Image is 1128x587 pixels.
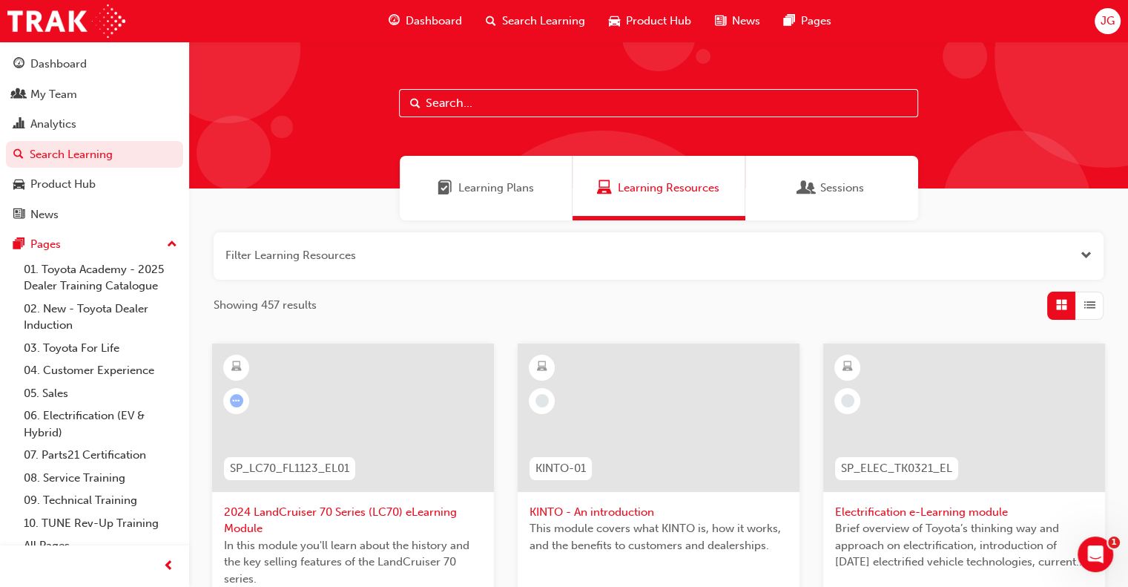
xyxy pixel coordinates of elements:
[530,520,788,554] span: This module covers what KINTO is, how it works, and the benefits to customers and dealerships.
[30,56,87,73] div: Dashboard
[6,141,183,168] a: Search Learning
[1095,8,1121,34] button: JG
[231,358,242,377] span: learningResourceType_ELEARNING-icon
[6,111,183,138] a: Analytics
[30,236,61,253] div: Pages
[573,156,745,220] a: Learning ResourcesLearning Resources
[13,178,24,191] span: car-icon
[13,118,24,131] span: chart-icon
[842,358,853,377] span: learningResourceType_ELEARNING-icon
[18,258,183,298] a: 01. Toyota Academy - 2025 Dealer Training Catalogue
[1056,297,1067,314] span: Grid
[377,6,474,36] a: guage-iconDashboard
[18,359,183,382] a: 04. Customer Experience
[801,13,831,30] span: Pages
[30,86,77,103] div: My Team
[18,298,183,337] a: 02. New - Toyota Dealer Induction
[13,148,24,162] span: search-icon
[18,489,183,512] a: 09. Technical Training
[163,557,174,576] span: prev-icon
[230,460,349,477] span: SP_LC70_FL1123_EL01
[6,50,183,78] a: Dashboard
[6,231,183,258] button: Pages
[6,81,183,108] a: My Team
[835,504,1093,521] span: Electrification e-Learning module
[745,156,918,220] a: SessionsSessions
[30,116,76,133] div: Analytics
[30,176,96,193] div: Product Hub
[13,58,24,71] span: guage-icon
[399,89,918,117] input: Search...
[410,95,420,112] span: Search
[835,520,1093,571] span: Brief overview of Toyota’s thinking way and approach on electrification, introduction of [DATE] e...
[7,4,125,38] img: Trak
[230,394,243,407] span: learningRecordVerb_ATTEMPT-icon
[1078,537,1113,572] iframe: Intercom live chat
[6,47,183,231] button: DashboardMy TeamAnalyticsSearch LearningProduct HubNews
[167,235,177,255] span: up-icon
[18,512,183,535] a: 10. TUNE Rev-Up Training
[18,404,183,444] a: 06. Electrification (EV & Hybrid)
[502,13,585,30] span: Search Learning
[530,504,788,521] span: KINTO - An introduction
[1084,297,1095,314] span: List
[535,460,586,477] span: KINTO-01
[597,180,612,197] span: Learning Resources
[772,6,843,36] a: pages-iconPages
[618,180,719,197] span: Learning Resources
[799,180,814,197] span: Sessions
[406,13,462,30] span: Dashboard
[13,88,24,102] span: people-icon
[486,12,496,30] span: search-icon
[18,337,183,360] a: 03. Toyota For Life
[18,444,183,467] a: 07. Parts21 Certification
[784,12,795,30] span: pages-icon
[13,209,24,222] span: news-icon
[474,6,597,36] a: search-iconSearch Learning
[30,206,59,223] div: News
[535,394,549,407] span: learningRecordVerb_NONE-icon
[715,12,726,30] span: news-icon
[1101,13,1115,30] span: JG
[841,394,854,407] span: learningRecordVerb_NONE-icon
[18,467,183,490] a: 08. Service Training
[389,12,400,30] span: guage-icon
[18,534,183,557] a: All Pages
[1108,537,1120,548] span: 1
[703,6,772,36] a: news-iconNews
[6,201,183,229] a: News
[609,12,620,30] span: car-icon
[597,6,703,36] a: car-iconProduct Hub
[13,238,24,252] span: pages-icon
[6,171,183,198] a: Product Hub
[1081,247,1092,264] button: Open the filter
[820,180,864,197] span: Sessions
[626,13,691,30] span: Product Hub
[841,460,952,477] span: SP_ELEC_TK0321_EL
[458,180,534,197] span: Learning Plans
[537,358,547,377] span: learningResourceType_ELEARNING-icon
[214,297,317,314] span: Showing 457 results
[18,382,183,405] a: 05. Sales
[732,13,760,30] span: News
[224,504,482,537] span: 2024 LandCruiser 70 Series (LC70) eLearning Module
[400,156,573,220] a: Learning PlansLearning Plans
[438,180,452,197] span: Learning Plans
